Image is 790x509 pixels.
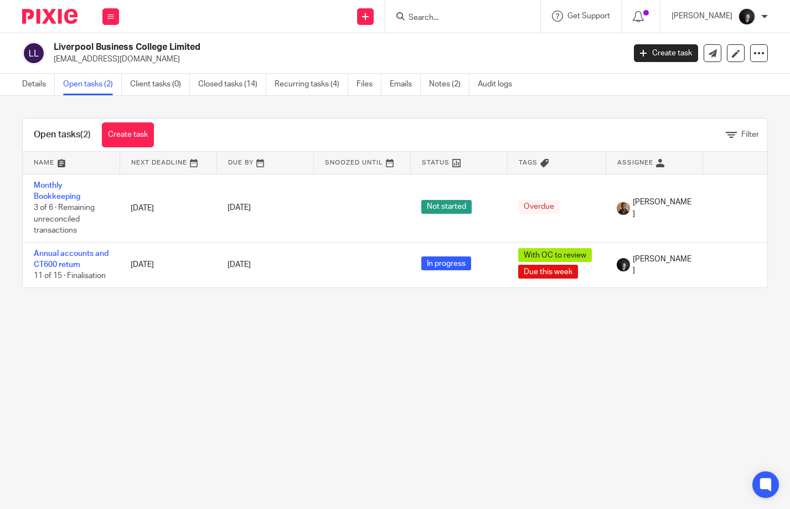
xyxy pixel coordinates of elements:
[672,11,732,22] p: [PERSON_NAME]
[34,129,91,141] h1: Open tasks
[325,160,383,166] span: Snoozed Until
[54,42,504,53] h2: Liverpool Business College Limited
[421,200,472,214] span: Not started
[228,261,251,269] span: [DATE]
[22,9,78,24] img: Pixie
[275,74,348,95] a: Recurring tasks (4)
[34,182,80,200] a: Monthly Bookkeeping
[198,74,266,95] a: Closed tasks (14)
[633,197,691,219] span: [PERSON_NAME]
[519,160,538,166] span: Tags
[478,74,520,95] a: Audit logs
[63,74,122,95] a: Open tasks (2)
[357,74,381,95] a: Files
[567,12,610,20] span: Get Support
[34,250,109,269] a: Annual accounts and CT600 return
[130,74,190,95] a: Client tasks (0)
[741,131,759,138] span: Filter
[228,204,251,212] span: [DATE]
[102,122,154,147] a: Create task
[617,258,630,271] img: 455A2509.jpg
[617,202,630,215] img: WhatsApp%20Image%202025-04-23%20.jpg
[54,54,617,65] p: [EMAIL_ADDRESS][DOMAIN_NAME]
[518,265,578,279] span: Due this week
[407,13,507,23] input: Search
[634,44,698,62] a: Create task
[120,174,216,242] td: [DATE]
[120,242,216,287] td: [DATE]
[22,42,45,65] img: svg%3E
[421,256,471,270] span: In progress
[34,273,106,280] span: 11 of 15 · Finalisation
[422,160,450,166] span: Status
[80,130,91,139] span: (2)
[633,254,691,276] span: [PERSON_NAME]
[518,200,560,214] span: Overdue
[738,8,756,25] img: 455A2509.jpg
[518,248,592,262] span: With OC to review
[34,204,95,234] span: 3 of 6 · Remaining unreconciled transactions
[22,74,55,95] a: Details
[390,74,421,95] a: Emails
[429,74,469,95] a: Notes (2)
